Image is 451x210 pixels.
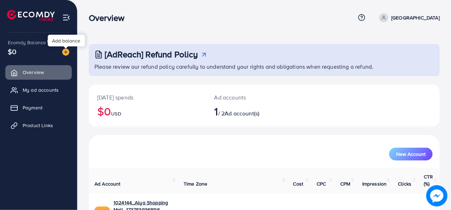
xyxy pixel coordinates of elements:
[62,49,69,56] img: image
[396,152,426,157] span: New Account
[62,13,70,22] img: menu
[293,180,303,187] span: Cost
[23,104,42,111] span: Payment
[5,65,72,79] a: Overview
[398,180,411,187] span: Clicks
[23,69,44,76] span: Overview
[94,180,121,187] span: Ad Account
[391,13,440,22] p: [GEOGRAPHIC_DATA]
[105,49,198,59] h3: [AdReach] Refund Policy
[317,180,326,187] span: CPC
[424,173,433,187] span: CTR (%)
[97,93,197,102] p: [DATE] spends
[225,109,259,117] span: Ad account(s)
[389,148,433,160] button: New Account
[23,86,59,93] span: My ad accounts
[48,35,85,46] div: Add balance
[376,13,440,22] a: [GEOGRAPHIC_DATA]
[214,93,285,102] p: Ad accounts
[362,180,387,187] span: Impression
[5,83,72,97] a: My ad accounts
[89,13,130,23] h3: Overview
[214,103,218,119] span: 1
[94,62,435,71] p: Please review our refund policy carefully to understand your rights and obligations when requesti...
[214,104,285,118] h2: / 2
[184,180,207,187] span: Time Zone
[426,185,447,206] img: image
[5,101,72,115] a: Payment
[5,118,72,132] a: Product Links
[8,46,16,57] span: $0
[97,104,197,118] h2: $0
[8,39,46,46] span: Ecomdy Balance
[340,180,350,187] span: CPM
[23,122,53,129] span: Product Links
[111,110,121,117] span: USD
[7,10,55,21] img: logo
